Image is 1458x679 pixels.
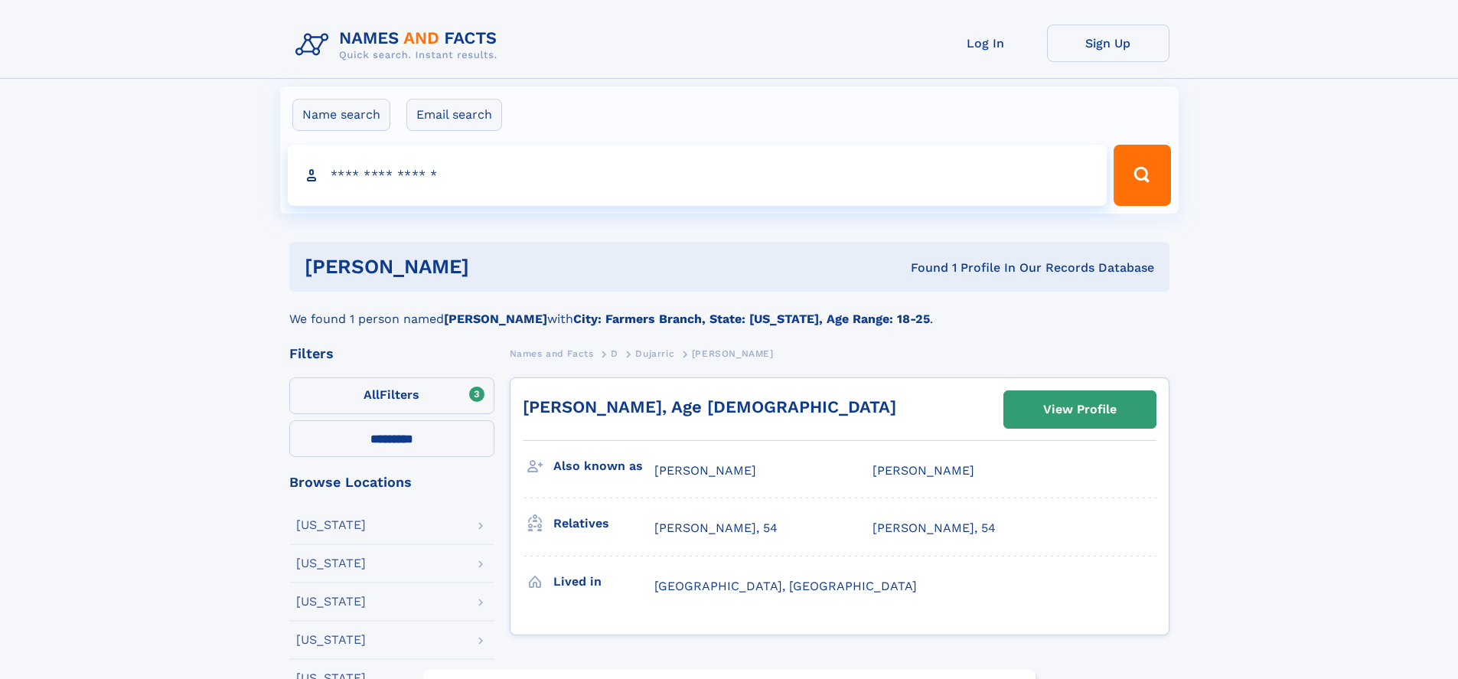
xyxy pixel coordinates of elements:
h3: Relatives [553,511,654,537]
a: [PERSON_NAME], 54 [873,520,996,537]
h3: Also known as [553,453,654,479]
span: [PERSON_NAME] [692,348,774,359]
b: [PERSON_NAME] [444,312,547,326]
div: Found 1 Profile In Our Records Database [690,260,1154,276]
h3: Lived in [553,569,654,595]
div: Browse Locations [289,475,494,489]
div: [US_STATE] [296,557,366,570]
span: All [364,387,380,402]
button: Search Button [1114,145,1170,206]
label: Name search [292,99,390,131]
a: View Profile [1004,391,1156,428]
a: Dujarric [635,344,674,363]
div: [US_STATE] [296,596,366,608]
span: Dujarric [635,348,674,359]
div: Filters [289,347,494,361]
h1: [PERSON_NAME] [305,257,690,276]
div: [US_STATE] [296,519,366,531]
b: City: Farmers Branch, State: [US_STATE], Age Range: 18-25 [573,312,930,326]
a: Log In [925,24,1047,62]
span: [PERSON_NAME] [873,463,974,478]
div: We found 1 person named with . [289,292,1169,328]
a: Names and Facts [510,344,594,363]
a: D [611,344,618,363]
a: [PERSON_NAME], 54 [654,520,778,537]
span: [PERSON_NAME] [654,463,756,478]
a: Sign Up [1047,24,1169,62]
input: search input [288,145,1107,206]
label: Email search [406,99,502,131]
div: [US_STATE] [296,634,366,646]
div: View Profile [1043,392,1117,427]
span: [GEOGRAPHIC_DATA], [GEOGRAPHIC_DATA] [654,579,917,593]
span: D [611,348,618,359]
label: Filters [289,377,494,414]
a: [PERSON_NAME], Age [DEMOGRAPHIC_DATA] [523,397,896,416]
img: Logo Names and Facts [289,24,510,66]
